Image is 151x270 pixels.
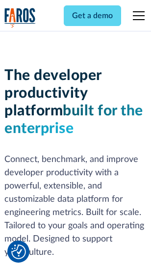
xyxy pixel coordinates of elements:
[11,244,26,259] img: Revisit consent button
[127,4,147,27] div: menu
[11,244,26,259] button: Cookie Settings
[4,104,143,136] span: built for the enterprise
[4,8,36,28] img: Logo of the analytics and reporting company Faros.
[4,8,36,28] a: home
[4,67,147,137] h1: The developer productivity platform
[64,5,121,26] a: Get a demo
[4,153,147,259] p: Connect, benchmark, and improve developer productivity with a powerful, extensible, and customiza...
